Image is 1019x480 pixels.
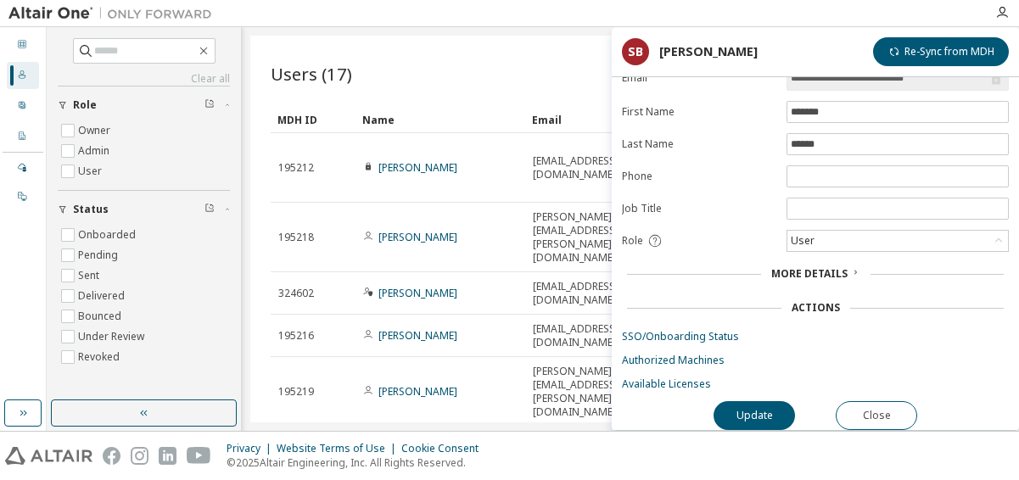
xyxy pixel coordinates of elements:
[78,161,105,181] label: User
[873,37,1009,66] button: Re-Sync from MDH
[271,62,352,86] span: Users (17)
[378,286,457,300] a: [PERSON_NAME]
[788,232,817,250] div: User
[78,327,148,347] label: Under Review
[622,202,776,215] label: Job Title
[78,141,113,161] label: Admin
[277,106,349,133] div: MDH ID
[103,447,120,465] img: facebook.svg
[131,447,148,465] img: instagram.svg
[8,5,221,22] img: Altair One
[622,71,776,85] label: Email
[7,154,39,181] div: Managed
[278,287,314,300] span: 324602
[187,447,211,465] img: youtube.svg
[58,191,230,228] button: Status
[622,170,776,183] label: Phone
[622,105,776,119] label: First Name
[622,330,1009,343] a: SSO/Onboarding Status
[78,225,139,245] label: Onboarded
[401,442,489,455] div: Cookie Consent
[659,45,758,59] div: [PERSON_NAME]
[532,106,639,133] div: Email
[78,120,114,141] label: Owner
[533,280,638,307] span: [EMAIL_ADDRESS][DOMAIN_NAME]
[836,401,917,430] button: Close
[227,455,489,470] p: © 2025 Altair Engineering, Inc. All Rights Reserved.
[278,385,314,399] span: 195219
[622,38,649,65] div: SB
[7,92,39,120] div: User Profile
[78,245,121,265] label: Pending
[533,365,638,419] span: [PERSON_NAME][EMAIL_ADDRESS][PERSON_NAME][DOMAIN_NAME]
[204,98,215,112] span: Clear filter
[378,230,457,244] a: [PERSON_NAME]
[277,442,401,455] div: Website Terms of Use
[78,306,125,327] label: Bounced
[792,301,840,315] div: Actions
[7,31,39,59] div: Dashboard
[622,234,643,248] span: Role
[378,328,457,343] a: [PERSON_NAME]
[278,329,314,343] span: 195216
[622,377,1009,391] a: Available Licenses
[58,87,230,124] button: Role
[378,384,457,399] a: [PERSON_NAME]
[533,210,638,265] span: [PERSON_NAME][EMAIL_ADDRESS][PERSON_NAME][DOMAIN_NAME]
[73,203,109,216] span: Status
[278,231,314,244] span: 195218
[378,160,457,175] a: [PERSON_NAME]
[7,62,39,89] div: Users
[622,137,776,151] label: Last Name
[7,183,39,210] div: On Prem
[159,447,176,465] img: linkedin.svg
[533,154,638,181] span: [EMAIL_ADDRESS][DOMAIN_NAME]
[362,106,518,133] div: Name
[7,123,39,150] div: Company Profile
[227,442,277,455] div: Privacy
[714,401,795,430] button: Update
[5,447,92,465] img: altair_logo.svg
[622,354,1009,367] a: Authorized Machines
[204,203,215,216] span: Clear filter
[787,231,1008,251] div: User
[78,265,103,286] label: Sent
[771,266,848,281] span: More Details
[78,286,128,306] label: Delivered
[73,98,97,112] span: Role
[78,347,123,367] label: Revoked
[278,161,314,175] span: 195212
[533,322,638,349] span: [EMAIL_ADDRESS][DOMAIN_NAME]
[58,72,230,86] a: Clear all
